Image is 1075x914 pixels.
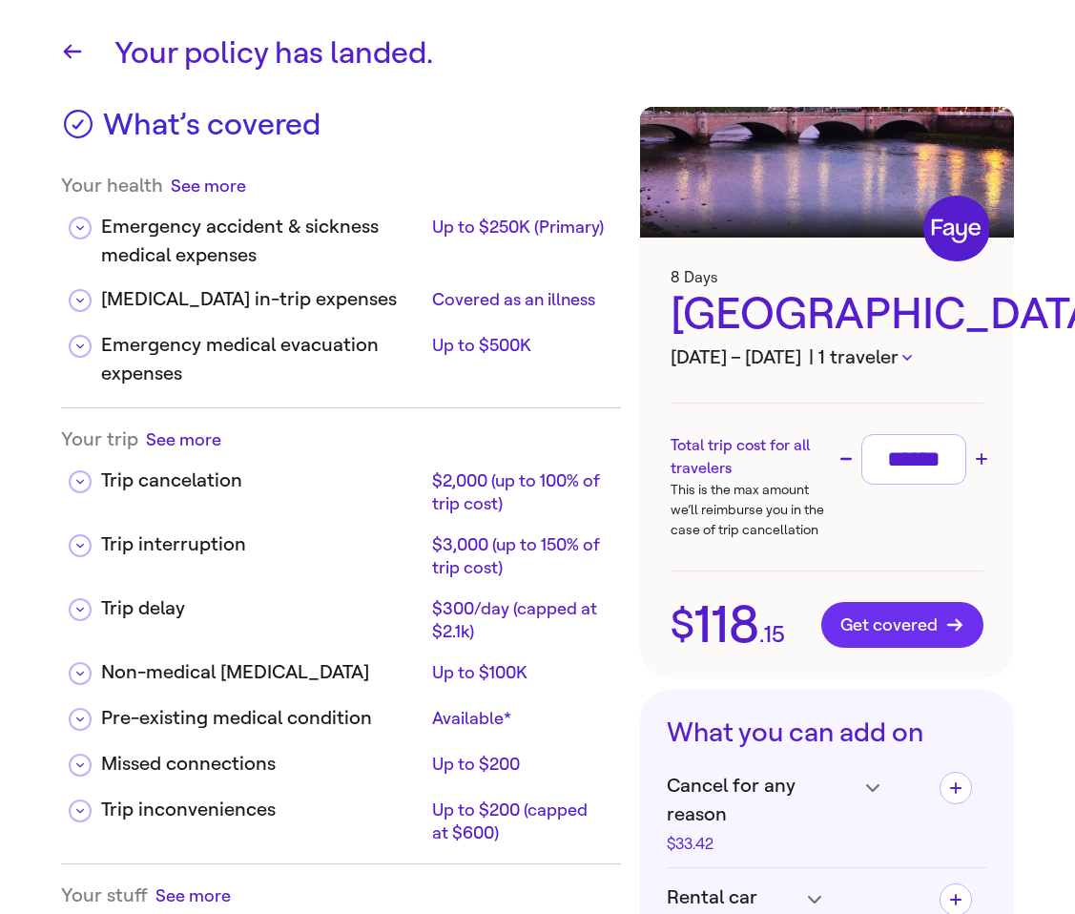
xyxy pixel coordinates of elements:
[671,434,827,480] h3: Total trip cost for all travelers
[103,107,320,155] h3: What’s covered
[61,427,621,451] div: Your trip
[61,515,621,579] div: Trip interruption$3,000 (up to 150% of trip cost)
[870,443,958,476] input: Trip cost
[671,605,694,645] span: $
[694,599,759,651] span: 118
[432,334,607,357] div: Up to $500K
[146,427,221,451] button: See more
[432,533,607,579] div: $3,000 (up to 150% of trip cost)
[61,316,621,388] div: Emergency medical evacuation expensesUp to $500K
[101,331,424,388] div: Emergency medical evacuation expenses
[61,689,621,735] div: Pre-existing medical conditionAvailable*
[667,837,856,852] div: $33.42
[432,799,607,844] div: Up to $200 (capped at $600)
[432,597,607,643] div: $300/day (capped at $2.1k)
[61,883,621,907] div: Your stuff
[759,623,764,646] span: .
[432,216,607,239] div: Up to $250K (Primary)
[61,735,621,780] div: Missed connectionsUp to $200
[671,286,983,343] div: [GEOGRAPHIC_DATA]
[432,288,607,311] div: Covered as an illness
[101,658,424,687] div: Non-medical [MEDICAL_DATA]
[432,707,607,730] div: Available*
[764,623,785,646] span: 15
[101,530,424,559] div: Trip interruption
[61,780,621,844] div: Trip inconveniencesUp to $200 (capped at $600)
[61,643,621,689] div: Non-medical [MEDICAL_DATA]Up to $100K
[101,796,424,824] div: Trip inconveniences
[432,753,607,776] div: Up to $200
[667,772,856,829] span: Cancel for any reason
[101,213,424,270] div: Emergency accident & sickness medical expenses
[970,447,993,470] button: Increase trip cost
[101,285,424,314] div: [MEDICAL_DATA] in-trip expenses
[940,772,972,804] button: Add
[61,174,621,197] div: Your health
[671,343,983,372] h3: [DATE] – [DATE]
[432,469,607,515] div: $2,000 (up to 100% of trip cost)
[171,174,246,197] button: See more
[835,447,858,470] button: Decrease trip cost
[61,579,621,643] div: Trip delay$300/day (capped at $2.1k)
[61,270,621,316] div: [MEDICAL_DATA] in-trip expensesCovered as an illness
[101,750,424,779] div: Missed connections
[667,772,924,852] h4: Cancel for any reason$33.42
[432,661,607,684] div: Up to $100K
[114,31,1014,76] h1: Your policy has landed.
[840,615,964,634] span: Get covered
[809,343,912,372] button: | 1 traveler
[155,883,231,907] button: See more
[671,268,983,286] h3: 8 Days
[61,197,621,270] div: Emergency accident & sickness medical expensesUp to $250K (Primary)
[667,717,987,749] h3: What you can add on
[101,594,424,623] div: Trip delay
[101,467,424,495] div: Trip cancelation
[821,602,983,648] button: Get covered
[671,480,827,540] p: This is the max amount we’ll reimburse you in the case of trip cancellation
[101,704,424,733] div: Pre-existing medical condition
[61,451,621,515] div: Trip cancelation$2,000 (up to 100% of trip cost)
